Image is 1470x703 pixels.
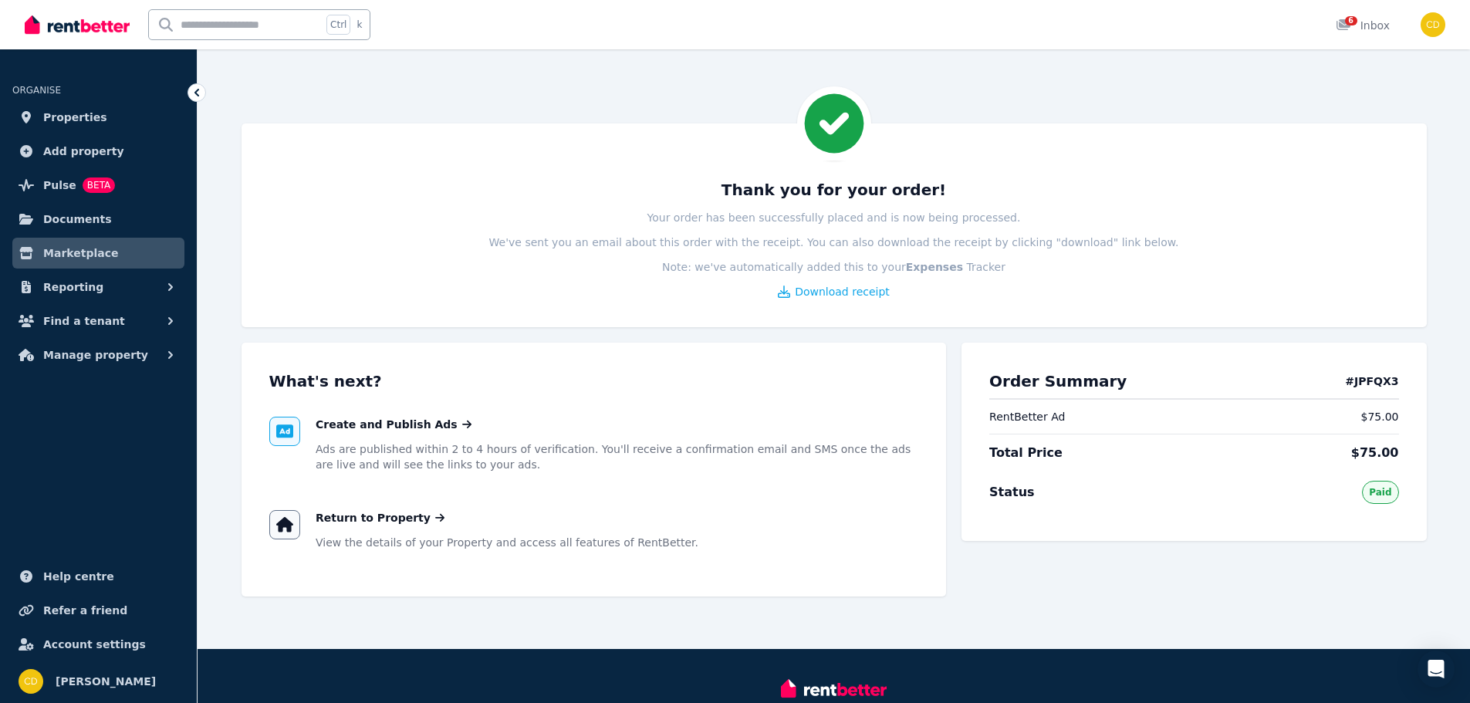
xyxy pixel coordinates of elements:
span: Paid [1369,486,1391,499]
p: View the details of your Property and access all features of RentBetter. [316,535,698,550]
span: Documents [43,210,112,228]
h4: # JPFQX3 [1345,373,1398,389]
a: Properties [12,102,184,133]
a: Add property [12,136,184,167]
span: Return to Property [316,510,431,526]
span: RentBetter Ad [989,409,1065,424]
h2: Order Summary [989,370,1127,392]
span: $75.00 [1351,444,1399,462]
span: Account settings [43,635,146,654]
span: Total Price [989,444,1063,462]
p: We've sent you an email about this order with the receipt. You can also download the receipt by c... [489,235,1179,250]
div: Open Intercom Messenger [1418,651,1455,688]
img: RentBetter [25,13,130,36]
a: Documents [12,204,184,235]
span: Properties [43,108,107,127]
img: Chris Dimitropoulos [19,669,43,694]
a: Help centre [12,561,184,592]
span: Refer a friend [43,601,127,620]
a: Refer a friend [12,595,184,626]
span: Pulse [43,176,76,194]
h3: Thank you for your order! [721,179,946,201]
span: Ctrl [326,15,350,35]
p: Your order has been successfully placed and is now being processed. [647,210,1021,225]
img: RentBetter [781,677,886,700]
span: ORGANISE [12,85,61,96]
button: Find a tenant [12,306,184,336]
span: Reporting [43,278,103,296]
img: Chris Dimitropoulos [1421,12,1445,37]
p: Ads are published within 2 to 4 hours of verification. You'll receive a confirmation email and SM... [316,441,918,472]
span: BETA [83,177,115,193]
a: Marketplace [12,238,184,269]
a: Return to Property [316,510,444,526]
div: Inbox [1336,18,1390,33]
span: Download receipt [795,284,890,299]
a: PulseBETA [12,170,184,201]
span: Create and Publish Ads [316,417,458,432]
span: Help centre [43,567,114,586]
span: Add property [43,142,124,161]
span: $75.00 [1361,409,1399,424]
button: Reporting [12,272,184,302]
span: 6 [1345,16,1357,25]
span: [PERSON_NAME] [56,672,156,691]
p: Note: we've automatically added this to your Tracker [662,259,1005,275]
span: Status [989,483,1035,502]
span: Marketplace [43,244,118,262]
span: Find a tenant [43,312,125,330]
span: Manage property [43,346,148,364]
button: Manage property [12,340,184,370]
h3: What's next? [269,370,919,392]
span: k [357,19,362,31]
a: Account settings [12,629,184,660]
a: Create and Publish Ads [316,417,471,432]
b: Expenses [906,261,963,273]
